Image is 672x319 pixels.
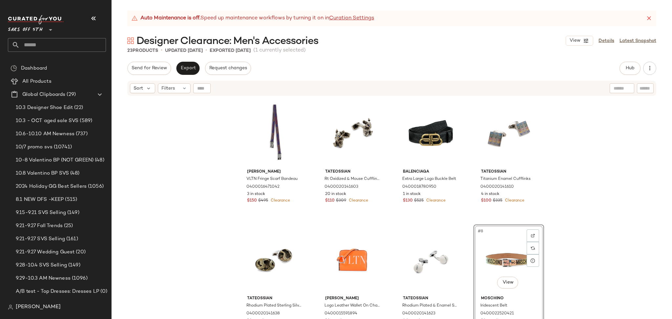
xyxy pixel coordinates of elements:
span: 0400020141603 [325,184,358,190]
a: Details [598,37,614,44]
div: Products [127,47,158,54]
span: View [569,38,580,43]
span: (161) [65,235,78,243]
span: (1056) [87,183,104,190]
span: Extra Large Logo Buckle Belt [402,176,456,182]
span: Rhodium Plated Sterling Silver & Ammonite Cufflinks [246,303,302,309]
span: Saks OFF 5TH [8,22,43,34]
span: 20 in stock [325,191,346,197]
span: 10.8 Valentino BP SVS [16,170,69,177]
span: Rhodium Plated & Enamel Sphere Cufflinks [402,303,458,309]
span: Rt Oxidized & Mouse Cufflinks [325,176,380,182]
span: (515) [64,196,77,203]
span: 0400015591894 [325,311,357,317]
span: 10.3 Designer Shoe Edit [16,104,73,112]
span: 9.29-10.3 AM Newness [16,275,71,282]
span: Tateossian [247,296,303,302]
span: (29) [65,91,76,98]
span: Tateossian [481,169,536,175]
span: (737) [74,130,88,138]
span: Designer Clearance: Men's Accessories [136,35,318,48]
span: • [205,47,207,54]
span: 10.6-10.10 AM Newness [16,130,74,138]
button: View [566,36,593,46]
span: (1096) [71,275,88,282]
span: View [502,280,513,285]
span: Clearance [347,199,368,203]
img: cfy_white_logo.C9jOOHJF.svg [8,15,64,24]
span: (48) [69,170,80,177]
span: $150 [247,198,257,204]
img: svg%3e [10,65,17,72]
p: Exported [DATE] [210,47,251,54]
img: svg%3e [531,246,535,250]
span: $309 [336,198,346,204]
span: [PERSON_NAME] [16,303,61,311]
span: $130 [403,198,413,204]
img: 0400018780950_BLACK [398,100,464,166]
strong: Auto Maintenance is off. [140,14,200,22]
span: (25) [63,222,73,230]
img: 0400015591894_NEONORANGE [320,227,386,293]
span: All Products [22,78,52,85]
span: Clearance [269,199,290,203]
span: 10.3 - OCT aged sale SVS [16,117,78,125]
span: Balenciaga [403,169,458,175]
span: (589) [78,117,92,125]
span: Request changes [209,66,247,71]
button: View [497,277,518,288]
span: 0400022520421 [480,311,514,317]
span: 0400020141610 [480,184,514,190]
span: Send for Review [131,66,167,71]
span: (20) [74,248,86,256]
img: 0400020141638 [242,227,308,293]
span: 3 in stock [247,191,265,197]
span: (1 currently selected) [253,47,306,54]
span: Export [180,66,196,71]
span: Clearance [425,199,446,203]
span: 10/7 promo svs [16,143,52,151]
img: svg%3e [531,234,535,238]
span: $100 [481,198,492,204]
span: • [161,47,162,54]
div: Speed up maintenance workflows by turning it on in [131,14,374,22]
span: 9.21-9.27 SVS Selling [16,235,65,243]
img: 0400020141623 [398,227,464,293]
span: 23 [127,48,133,53]
span: 0400020141638 [246,311,280,317]
img: 0400022520421 [476,227,542,293]
span: Hub [625,66,635,71]
span: 9.21-9.27 Wedding Guest [16,248,74,256]
span: Tateossian [403,296,458,302]
span: Logo Leather Wallet On Chain [325,303,380,309]
img: svg%3e [127,37,134,44]
span: 4 in stock [481,191,499,197]
img: 0400020141603 [320,100,386,166]
img: svg%3e [8,305,13,310]
span: $335 [493,198,502,204]
span: 0400018780950 [402,184,436,190]
span: 8.1 NEW DFS -KEEP [16,196,64,203]
span: 0400020141623 [402,311,435,317]
a: Latest Snapshot [619,37,656,44]
span: Titanium Enamel Cufflinks [480,176,531,182]
span: [PERSON_NAME] [247,169,303,175]
span: [PERSON_NAME] [325,296,381,302]
span: 9.28-10.4 SVS Selling [16,262,67,269]
img: 0400020141610 [476,100,542,166]
span: Clearance [504,199,524,203]
span: Tateossian [325,169,381,175]
span: $495 [258,198,268,204]
a: Curation Settings [329,14,374,22]
span: (10741) [52,143,72,151]
span: VLTN Fringe Scarf Bandeau [246,176,298,182]
button: Send for Review [127,62,171,75]
span: (48) [94,157,104,164]
span: (22) [73,104,83,112]
span: Dashboard [21,65,47,72]
span: Filters [161,85,175,92]
span: A/B test - Top Dresses: Dresses LP [16,288,99,295]
span: 9.21-9.27 Fall Trends [16,222,63,230]
span: 9.15-9.21 SVS Selling [16,209,66,217]
p: updated [DATE] [165,47,203,54]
